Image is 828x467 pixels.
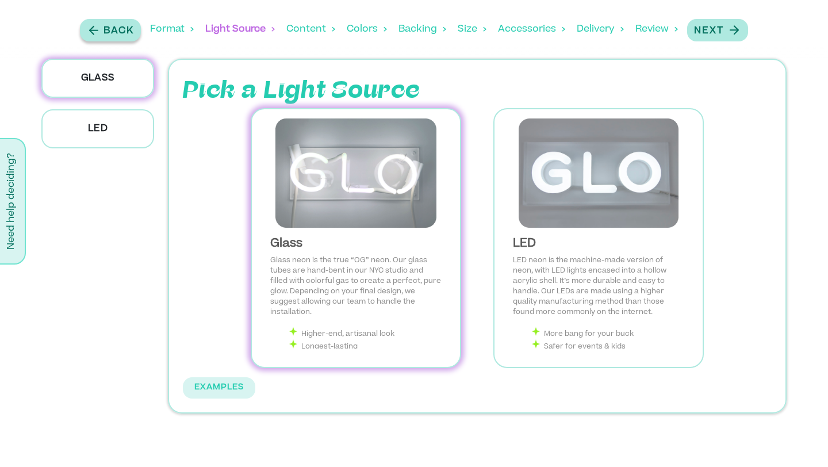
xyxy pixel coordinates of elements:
[398,12,446,47] div: Backing
[41,109,154,148] p: LED
[286,12,335,47] div: Content
[41,59,154,98] p: Glass
[635,12,678,47] div: Review
[205,12,275,47] div: Light Source
[770,412,828,467] iframe: Chat Widget
[531,327,684,339] li: More bang for your buck
[577,12,624,47] div: Delivery
[498,12,565,47] div: Accessories
[458,12,486,47] div: Size
[504,118,693,228] img: LED
[270,255,442,317] p: Glass neon is the true “OG” neon. Our glass tubes are hand-bent in our NYC studio and filled with...
[694,24,724,38] p: Next
[150,12,194,47] div: Format
[103,24,134,38] p: Back
[183,74,470,108] p: Pick a Light Source
[183,377,255,399] button: EXAMPLES
[687,19,748,41] button: Next
[261,118,451,228] img: Glass
[270,237,442,251] div: Glass
[80,19,141,41] button: Back
[513,255,684,317] p: LED neon is the machine-made version of neon, with LED lights encased into a hollow acrylic shell...
[347,12,387,47] div: Colors
[289,339,442,352] li: Longest-lasting
[531,339,684,352] li: Safer for events & kids
[513,237,684,251] div: LED
[289,327,442,339] li: Higher-end, artisanal look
